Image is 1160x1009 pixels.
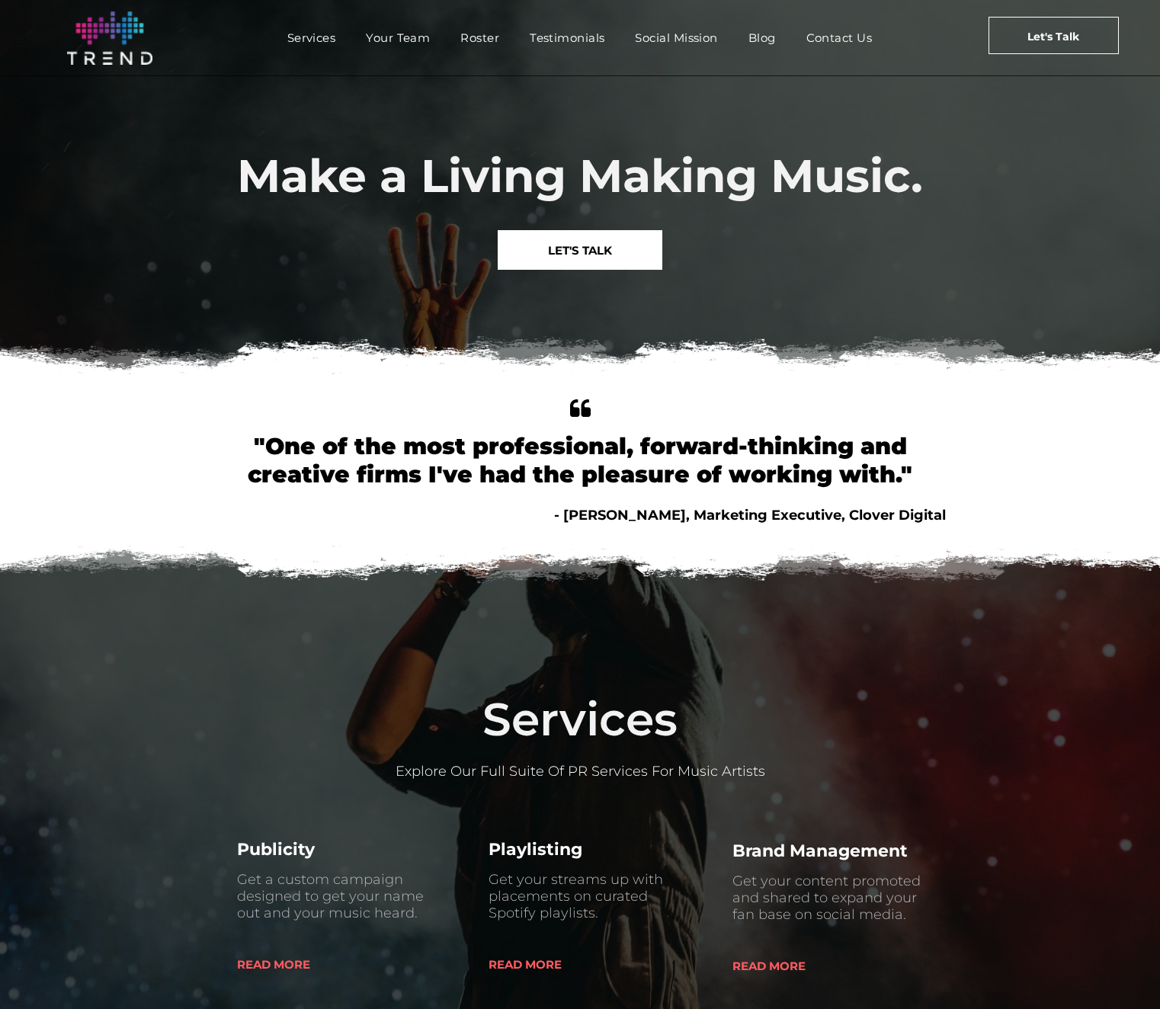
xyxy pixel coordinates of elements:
[237,839,315,860] span: Publicity
[620,27,732,49] a: Social Mission
[489,945,562,984] span: READ MORE
[989,17,1119,54] a: Let's Talk
[272,27,351,49] a: Services
[1027,18,1079,56] span: Let's Talk
[489,839,582,860] span: Playlisting
[237,945,367,980] a: READ MORE
[554,507,946,524] span: - [PERSON_NAME], Marketing Executive, Clover Digital
[237,945,310,984] span: READ MORE
[67,11,152,65] img: logo
[237,148,923,203] span: Make a Living Making Music.
[237,871,424,921] span: Get a custom campaign designed to get your name out and your music heard.
[548,231,612,270] span: LET'S TALK
[482,691,678,747] span: Services
[351,27,445,49] a: Your Team
[396,763,765,780] span: Explore Our Full Suite Of PR Services For Music Artists
[498,230,662,270] a: LET'S TALK
[732,947,862,982] a: READ MORE
[732,841,908,861] span: Brand Management
[248,432,912,488] font: "One of the most professional, forward-thinking and creative firms I've had the pleasure of worki...
[489,945,618,980] a: READ MORE
[733,27,791,49] a: Blog
[445,27,514,49] a: Roster
[489,871,663,921] span: Get your streams up with placements on curated Spotify playlists.
[732,947,806,985] span: READ MORE
[791,27,888,49] a: Contact Us
[732,873,921,923] span: Get your content promoted and shared to expand your fan base on social media.
[514,27,620,49] a: Testimonials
